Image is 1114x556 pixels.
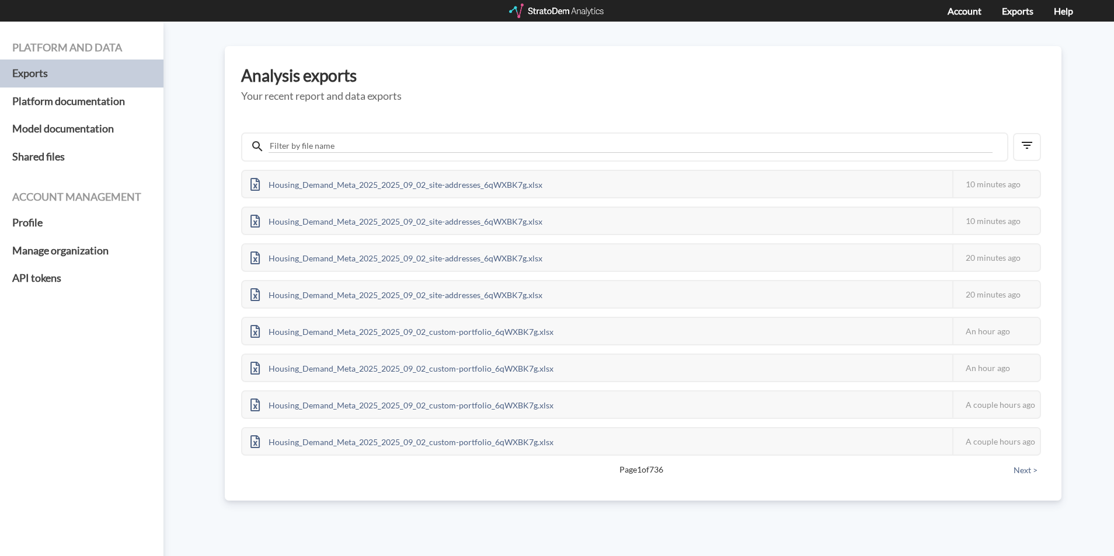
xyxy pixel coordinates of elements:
div: A couple hours ago [952,428,1040,454]
a: Profile [12,209,151,237]
a: Exports [1002,5,1033,16]
h4: Platform and data [12,42,151,54]
div: A couple hours ago [952,391,1040,418]
a: Exports [12,60,151,88]
a: Manage organization [12,237,151,265]
div: 20 minutes ago [952,281,1040,307]
div: Housing_Demand_Meta_2025_2025_09_02_custom-portfolio_6qWXBK7g.xlsx [242,355,562,381]
div: 20 minutes ago [952,244,1040,271]
div: Housing_Demand_Meta_2025_2025_09_02_custom-portfolio_6qWXBK7g.xlsx [242,318,562,344]
a: API tokens [12,264,151,292]
input: Filter by file name [269,139,993,153]
a: Shared files [12,143,151,171]
a: Housing_Demand_Meta_2025_2025_09_02_custom-portfolio_6qWXBK7g.xlsx [242,362,562,372]
a: Model documentation [12,115,151,143]
span: Page 1 of 736 [282,464,1000,475]
a: Housing_Demand_Meta_2025_2025_09_02_site-addresses_6qWXBK7g.xlsx [242,178,551,188]
div: Housing_Demand_Meta_2025_2025_09_02_custom-portfolio_6qWXBK7g.xlsx [242,428,562,454]
a: Account [948,5,981,16]
div: 10 minutes ago [952,208,1040,234]
h4: Account management [12,191,151,203]
h5: Your recent report and data exports [241,90,1045,102]
div: Housing_Demand_Meta_2025_2025_09_02_custom-portfolio_6qWXBK7g.xlsx [242,391,562,418]
a: Housing_Demand_Meta_2025_2025_09_02_custom-portfolio_6qWXBK7g.xlsx [242,398,562,408]
a: Housing_Demand_Meta_2025_2025_09_02_custom-portfolio_6qWXBK7g.xlsx [242,435,562,445]
div: 10 minutes ago [952,171,1040,197]
h3: Analysis exports [241,67,1045,85]
div: Housing_Demand_Meta_2025_2025_09_02_site-addresses_6qWXBK7g.xlsx [242,171,551,197]
div: Housing_Demand_Meta_2025_2025_09_02_site-addresses_6qWXBK7g.xlsx [242,281,551,307]
button: Next > [1010,464,1041,477]
a: Housing_Demand_Meta_2025_2025_09_02_site-addresses_6qWXBK7g.xlsx [242,251,551,261]
a: Platform documentation [12,88,151,116]
a: Help [1054,5,1073,16]
div: An hour ago [952,318,1040,344]
a: Housing_Demand_Meta_2025_2025_09_02_site-addresses_6qWXBK7g.xlsx [242,288,551,298]
a: Housing_Demand_Meta_2025_2025_09_02_custom-portfolio_6qWXBK7g.xlsx [242,325,562,335]
div: Housing_Demand_Meta_2025_2025_09_02_site-addresses_6qWXBK7g.xlsx [242,244,551,271]
div: Housing_Demand_Meta_2025_2025_09_02_site-addresses_6qWXBK7g.xlsx [242,208,551,234]
a: Housing_Demand_Meta_2025_2025_09_02_site-addresses_6qWXBK7g.xlsx [242,215,551,225]
div: An hour ago [952,355,1040,381]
